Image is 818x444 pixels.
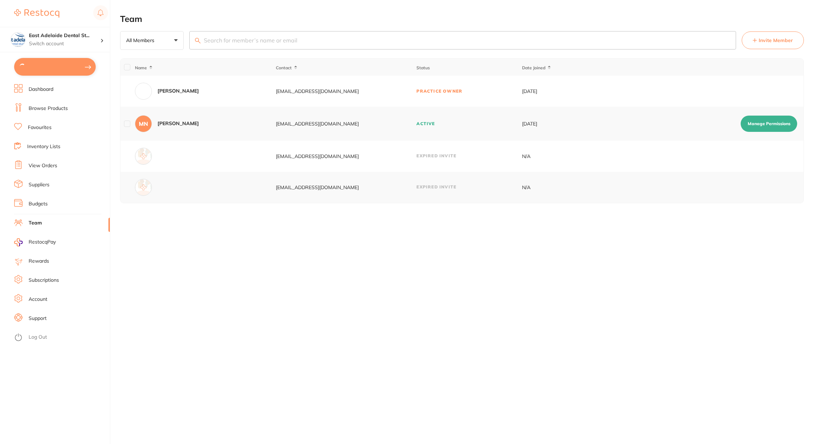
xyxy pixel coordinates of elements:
a: Suppliers [29,181,49,188]
span: Contact [276,65,292,70]
div: A [135,83,152,100]
img: RestocqPay [14,238,23,246]
h2: Team [120,14,804,24]
td: Active [416,107,522,141]
span: Status [416,65,430,70]
a: Team [29,220,42,227]
a: Inventory Lists [27,143,60,150]
a: Support [29,315,47,322]
button: Invite Member [742,31,804,49]
div: [PERSON_NAME] [158,88,199,95]
div: [EMAIL_ADDRESS][DOMAIN_NAME] [276,185,416,190]
a: Restocq Logo [14,5,59,22]
input: Search for member’s name or email [189,31,736,49]
div: [PERSON_NAME] [158,120,199,127]
h4: East Adelaide Dental Studio [29,32,100,39]
a: Rewards [29,258,49,265]
a: Log Out [29,334,47,341]
span: Invite Member [759,37,793,44]
div: [EMAIL_ADDRESS][DOMAIN_NAME] [276,121,416,127]
td: [DATE] [522,107,592,141]
div: [EMAIL_ADDRESS][DOMAIN_NAME] [276,88,416,94]
span: Name [135,65,147,70]
button: Manage Permissions [741,116,797,132]
a: Budgets [29,200,48,208]
img: Restocq Logo [14,9,59,18]
button: All Members [120,31,184,50]
a: Browse Products [29,105,68,112]
td: Practice Owner [416,76,522,107]
td: N/A [522,172,592,203]
a: Dashboard [29,86,53,93]
img: East Adelaide Dental Studio [11,33,25,47]
span: Date Joined [522,65,545,70]
a: Subscriptions [29,277,59,284]
td: Expired Invite [416,141,522,172]
a: View Orders [29,162,57,169]
div: MN [135,115,152,132]
span: RestocqPay [29,239,56,246]
button: Log Out [14,332,108,343]
a: RestocqPay [14,238,56,246]
td: Expired Invite [416,172,522,203]
p: Switch account [29,40,100,47]
a: Account [29,296,47,303]
div: [EMAIL_ADDRESS][DOMAIN_NAME] [276,153,416,159]
p: All Members [126,37,157,43]
td: N/A [522,141,592,172]
a: Favourites [28,124,52,131]
td: [DATE] [522,76,592,107]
